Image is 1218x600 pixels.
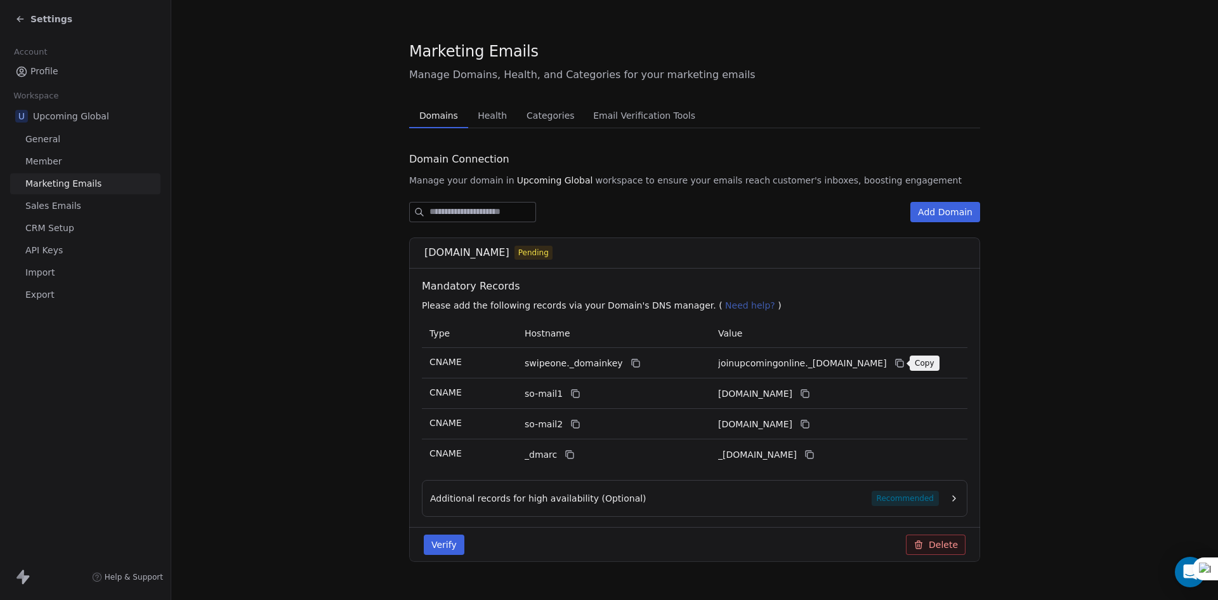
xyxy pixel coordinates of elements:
[33,110,109,123] span: Upcoming Global
[8,86,64,105] span: Workspace
[409,67,980,83] span: Manage Domains, Health, and Categories for your marketing emails
[725,300,775,310] span: Need help?
[429,418,462,428] span: CNAME
[525,357,623,370] span: swipeone._domainkey
[409,42,539,61] span: Marketing Emails
[25,288,55,302] span: Export
[429,387,462,397] span: CNAME
[25,177,101,190] span: Marketing Emails
[521,107,579,124] span: Categories
[10,61,160,82] a: Profile
[25,266,55,279] span: Import
[105,572,163,582] span: Help & Support
[10,240,160,261] a: API Keys
[25,244,63,257] span: API Keys
[718,357,887,370] span: joinupcomingonline._domainkey.swipeone.email
[15,13,72,25] a: Settings
[25,199,81,213] span: Sales Emails
[422,299,972,312] p: Please add the following records via your Domain's DNS manager. ( )
[525,387,563,401] span: so-mail1
[30,65,58,78] span: Profile
[30,13,72,25] span: Settings
[15,110,28,123] span: U
[8,43,53,62] span: Account
[25,222,74,235] span: CRM Setup
[525,418,563,431] span: so-mail2
[414,107,463,124] span: Domains
[906,535,966,555] button: Delete
[10,151,160,172] a: Member
[518,247,549,258] span: Pending
[25,133,60,146] span: General
[872,491,939,506] span: Recommended
[429,357,462,367] span: CNAME
[25,155,62,168] span: Member
[718,418,792,431] span: joinupcomingonline2.swipeone.email
[910,202,980,222] button: Add Domain
[10,218,160,239] a: CRM Setup
[92,572,163,582] a: Help & Support
[718,387,792,401] span: joinupcomingonline1.swipeone.email
[915,358,934,368] p: Copy
[773,174,962,187] span: customer's inboxes, boosting engagement
[517,174,593,187] span: Upcoming Global
[422,279,972,294] span: Mandatory Records
[1175,557,1205,587] div: Open Intercom Messenger
[424,245,509,260] span: [DOMAIN_NAME]
[429,327,509,340] p: Type
[595,174,770,187] span: workspace to ensure your emails reach
[588,107,700,124] span: Email Verification Tools
[430,492,646,505] span: Additional records for high availability (Optional)
[409,174,514,187] span: Manage your domain in
[718,448,797,462] span: _dmarc.swipeone.email
[409,152,509,167] span: Domain Connection
[473,107,512,124] span: Health
[10,129,160,150] a: General
[10,196,160,217] a: Sales Emails
[10,284,160,305] a: Export
[429,448,462,458] span: CNAME
[525,328,570,338] span: Hostname
[10,262,160,283] a: Import
[424,535,464,555] button: Verify
[430,491,959,506] button: Additional records for high availability (Optional)Recommended
[525,448,557,462] span: _dmarc
[718,328,742,338] span: Value
[10,173,160,194] a: Marketing Emails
